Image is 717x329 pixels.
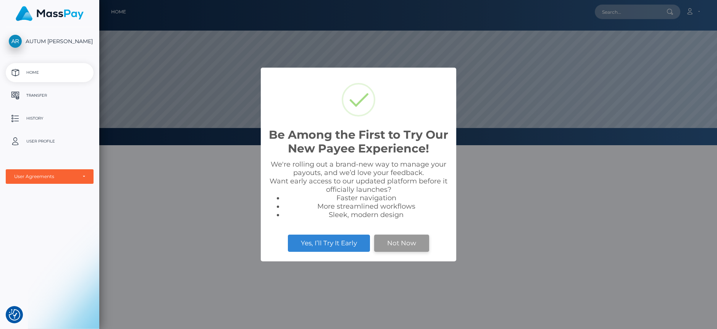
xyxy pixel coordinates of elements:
p: Home [9,67,90,78]
li: Faster navigation [284,194,449,202]
img: MassPay [16,6,84,21]
button: Not Now [374,235,429,251]
li: Sleek, modern design [284,211,449,219]
button: Consent Preferences [9,309,20,321]
h2: Be Among the First to Try Our New Payee Experience! [268,128,449,156]
p: User Profile [9,136,90,147]
button: Yes, I’ll Try It Early [288,235,370,251]
div: User Agreements [14,173,77,180]
button: User Agreements [6,169,94,184]
p: History [9,113,90,124]
li: More streamlined workflows [284,202,449,211]
p: Transfer [9,90,90,101]
div: We're rolling out a brand-new way to manage your payouts, and we’d love your feedback. Want early... [268,160,449,219]
img: Revisit consent button [9,309,20,321]
span: AUTUM [PERSON_NAME] [6,38,94,45]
